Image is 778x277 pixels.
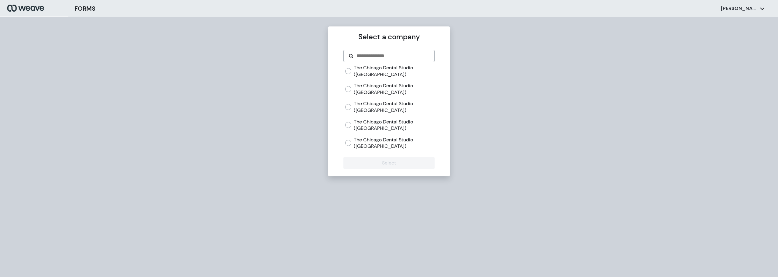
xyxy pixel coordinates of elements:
[354,64,434,78] label: The Chicago Dental Studio ([GEOGRAPHIC_DATA])
[354,137,434,150] label: The Chicago Dental Studio ([GEOGRAPHIC_DATA])
[343,157,434,169] button: Select
[354,119,434,132] label: The Chicago Dental Studio ([GEOGRAPHIC_DATA])
[721,5,757,12] p: [PERSON_NAME]
[74,4,95,13] h3: FORMS
[343,31,434,42] p: Select a company
[354,82,434,95] label: The Chicago Dental Studio ([GEOGRAPHIC_DATA])
[354,100,434,113] label: The Chicago Dental Studio ([GEOGRAPHIC_DATA])
[356,52,429,60] input: Search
